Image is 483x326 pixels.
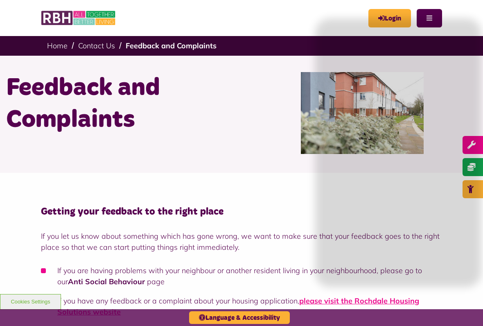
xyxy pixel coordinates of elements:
[41,295,442,317] li: If you have any feedback or a complaint about your housing application,
[78,41,115,50] a: Contact Us
[189,311,290,324] button: Language & Accessibility
[6,72,235,136] h1: Feedback and Complaints
[126,41,217,50] a: Feedback and Complaints
[41,231,442,253] p: If you let us know about something which has gone wrong, we want to make sure that your feedback ...
[301,72,424,154] img: SAZMEDIA RBH 22FEB24 97
[47,41,68,50] a: Home
[68,277,145,286] a: Anti Social Behaviour
[41,265,442,287] li: If you are having problems with your neighbour or another resident living in your neighbourhood, ...
[41,206,442,218] h4: Getting your feedback to the right place
[41,8,117,28] img: RBH
[319,20,483,326] iframe: Netcall Web Assistant for live chat
[417,9,442,27] button: Navigation
[368,9,411,27] a: MyRBH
